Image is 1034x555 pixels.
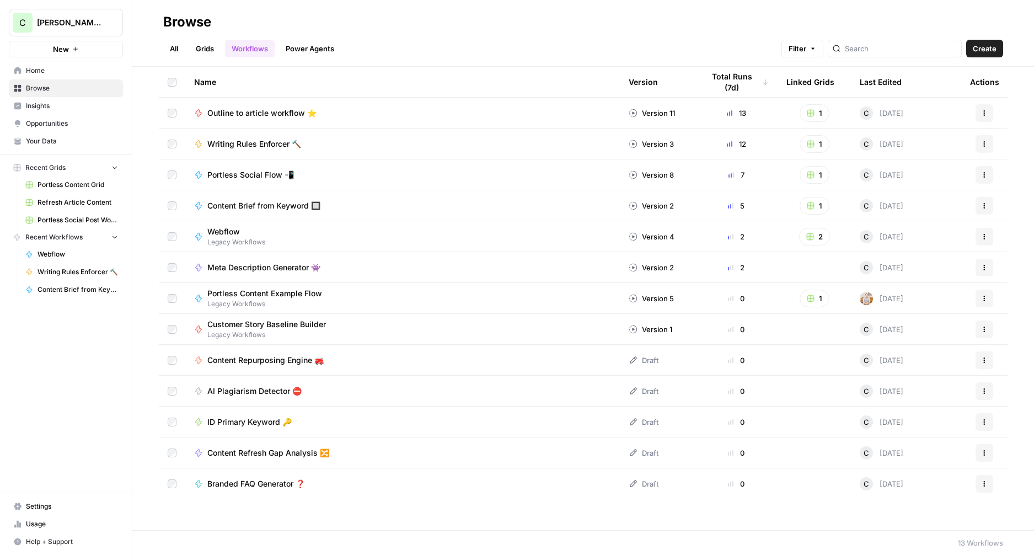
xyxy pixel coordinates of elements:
[704,169,769,180] div: 7
[860,168,903,182] div: [DATE]
[207,108,317,119] span: Outline to article workflow ⭐️
[9,97,123,115] a: Insights
[194,226,611,247] a: WebflowLegacy Workflows
[194,169,611,180] a: Portless Social Flow 📲
[704,355,769,366] div: 0
[629,355,658,366] div: Draft
[704,262,769,273] div: 2
[860,385,903,398] div: [DATE]
[864,417,869,428] span: C
[704,138,769,150] div: 12
[864,138,869,150] span: C
[786,67,834,97] div: Linked Grids
[207,330,335,340] span: Legacy Workflows
[207,237,265,247] span: Legacy Workflows
[207,417,292,428] span: ID Primary Keyword 🔑
[864,200,869,211] span: C
[860,261,903,274] div: [DATE]
[19,16,26,29] span: C
[207,355,324,366] span: Content Repurposing Engine 🚒
[973,43,997,54] span: Create
[800,135,829,153] button: 1
[860,67,902,97] div: Last Edited
[958,537,1003,548] div: 13 Workflows
[26,501,118,511] span: Settings
[860,446,903,460] div: [DATE]
[20,281,123,298] a: Content Brief from Keyword 🔲
[194,319,611,340] a: Customer Story Baseline BuilderLegacy Workflows
[629,324,672,335] div: Version 1
[864,478,869,489] span: C
[864,386,869,397] span: C
[194,108,611,119] a: Outline to article workflow ⭐️
[37,180,118,190] span: Portless Content Grid
[207,288,322,299] span: Portless Content Example Flow
[53,44,69,55] span: New
[9,515,123,533] a: Usage
[860,323,903,336] div: [DATE]
[704,200,769,211] div: 5
[860,415,903,429] div: [DATE]
[9,9,123,36] button: Workspace: Chris's Workspace
[163,13,211,31] div: Browse
[207,447,329,458] span: Content Refresh Gap Analysis 🔀
[20,263,123,281] a: Writing Rules Enforcer 🔨
[629,200,674,211] div: Version 2
[860,292,873,305] img: vuwqpr0gayodxq4l7p2ry0usyugu
[629,447,658,458] div: Draft
[9,159,123,176] button: Recent Grids
[37,17,104,28] span: [PERSON_NAME]'s Workspace
[207,262,320,273] span: Meta Description Generator 👾
[194,67,611,97] div: Name
[20,194,123,211] a: Refresh Article Content
[629,386,658,397] div: Draft
[966,40,1003,57] button: Create
[800,197,829,215] button: 1
[194,478,611,489] a: Branded FAQ Generator ❓
[194,447,611,458] a: Content Refresh Gap Analysis 🔀
[26,83,118,93] span: Browse
[207,299,331,309] span: Legacy Workflows
[704,478,769,489] div: 0
[26,519,118,529] span: Usage
[629,169,674,180] div: Version 8
[800,290,829,307] button: 1
[629,293,674,304] div: Version 5
[207,138,301,150] span: Writing Rules Enforcer 🔨
[629,108,675,119] div: Version 11
[26,119,118,129] span: Opportunities
[194,288,611,309] a: Portless Content Example FlowLegacy Workflows
[207,319,326,330] span: Customer Story Baseline Builder
[864,169,869,180] span: C
[9,115,123,132] a: Opportunities
[704,324,769,335] div: 0
[37,249,118,259] span: Webflow
[860,199,903,212] div: [DATE]
[629,231,674,242] div: Version 4
[704,386,769,397] div: 0
[194,386,611,397] a: AI Plagiarism Detector ⛔️
[629,67,658,97] div: Version
[860,354,903,367] div: [DATE]
[189,40,221,57] a: Grids
[9,132,123,150] a: Your Data
[279,40,341,57] a: Power Agents
[9,533,123,551] button: Help + Support
[704,417,769,428] div: 0
[704,293,769,304] div: 0
[9,62,123,79] a: Home
[970,67,999,97] div: Actions
[207,226,256,237] span: Webflow
[864,447,869,458] span: C
[37,198,118,207] span: Refresh Article Content
[704,231,769,242] div: 2
[860,477,903,490] div: [DATE]
[789,43,806,54] span: Filter
[20,246,123,263] a: Webflow
[799,228,830,246] button: 2
[781,40,823,57] button: Filter
[9,79,123,97] a: Browse
[194,262,611,273] a: Meta Description Generator 👾
[9,41,123,57] button: New
[704,447,769,458] div: 0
